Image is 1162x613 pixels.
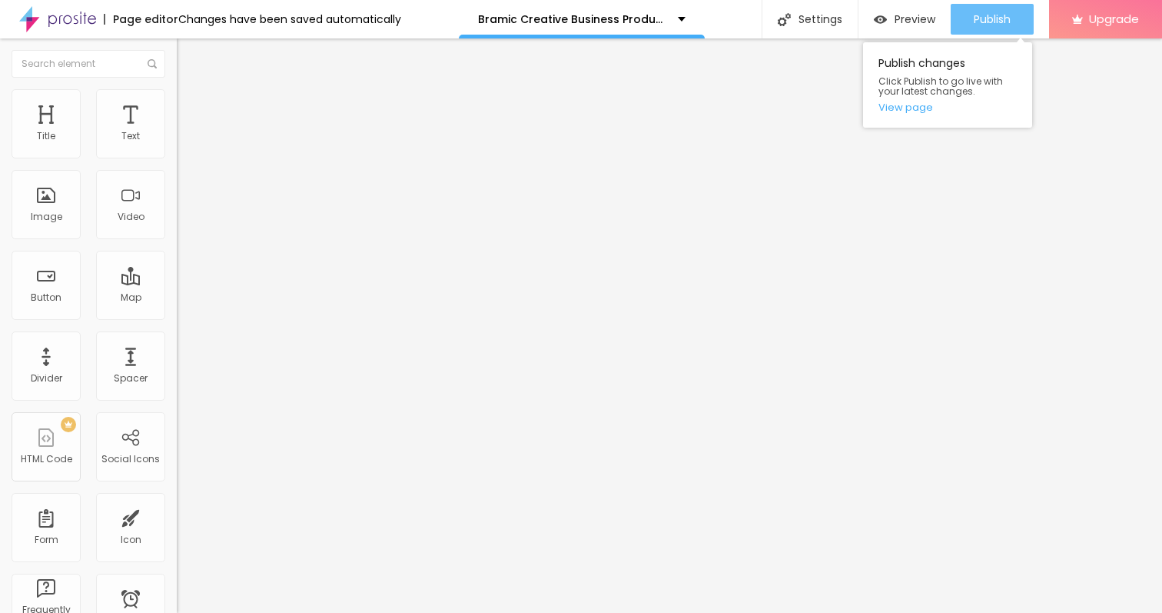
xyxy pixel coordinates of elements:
[101,454,160,465] div: Social Icons
[974,13,1011,25] span: Publish
[121,292,141,303] div: Map
[121,535,141,545] div: Icon
[858,4,951,35] button: Preview
[148,59,157,68] img: Icone
[778,13,791,26] img: Icone
[951,4,1034,35] button: Publish
[104,14,178,25] div: Page editor
[895,13,935,25] span: Preview
[177,38,1162,613] iframe: Editor
[12,50,165,78] input: Search element
[37,131,55,142] div: Title
[1089,12,1139,25] span: Upgrade
[121,131,140,142] div: Text
[878,102,1017,112] a: View page
[874,13,887,26] img: view-1.svg
[21,454,72,465] div: HTML Code
[114,373,148,384] div: Spacer
[31,373,62,384] div: Divider
[178,14,401,25] div: Changes have been saved automatically
[35,535,58,545] div: Form
[863,42,1032,128] div: Publish changes
[878,76,1017,96] span: Click Publish to go live with your latest changes.
[118,212,144,222] div: Video
[31,212,62,222] div: Image
[478,14,666,25] p: Bramic Creative Business Products Ltd.
[31,292,61,303] div: Button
